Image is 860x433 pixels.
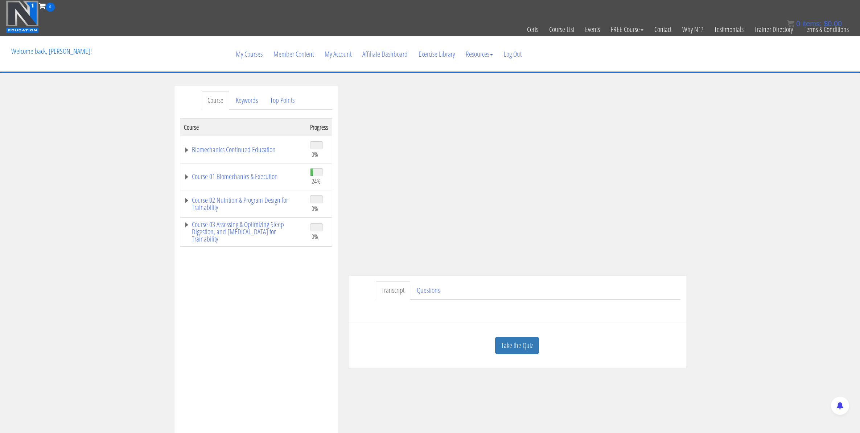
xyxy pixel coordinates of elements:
[376,281,410,300] a: Transcript
[796,20,800,28] span: 0
[498,37,527,72] a: Log Out
[46,3,55,12] span: 0
[6,37,97,66] p: Welcome back, [PERSON_NAME]!
[184,173,303,180] a: Course 01 Biomechanics & Execution
[202,91,229,110] a: Course
[824,20,828,28] span: $
[39,1,55,11] a: 0
[184,197,303,211] a: Course 02 Nutrition & Program Design for Trainability
[798,12,854,47] a: Terms & Conditions
[460,37,498,72] a: Resources
[413,37,460,72] a: Exercise Library
[787,20,794,27] img: icon11.png
[6,0,39,33] img: n1-education
[522,12,544,47] a: Certs
[306,118,332,136] th: Progress
[312,150,318,158] span: 0%
[544,12,580,47] a: Course List
[180,118,306,136] th: Course
[264,91,300,110] a: Top Points
[802,20,822,28] span: items:
[357,37,413,72] a: Affiliate Dashboard
[824,20,842,28] bdi: 0.00
[268,37,319,72] a: Member Content
[312,232,318,240] span: 0%
[230,37,268,72] a: My Courses
[787,20,842,28] a: 0 items: $0.00
[184,221,303,243] a: Course 03 Assessing & Optimizing Sleep Digestion, and [MEDICAL_DATA] for Trainability
[319,37,357,72] a: My Account
[580,12,605,47] a: Events
[184,146,303,153] a: Biomechanics Continued Education
[605,12,649,47] a: FREE Course
[312,205,318,213] span: 0%
[495,337,539,355] a: Take the Quiz
[709,12,749,47] a: Testimonials
[749,12,798,47] a: Trainer Directory
[649,12,677,47] a: Contact
[411,281,446,300] a: Questions
[677,12,709,47] a: Why N1?
[312,177,321,185] span: 24%
[230,91,264,110] a: Keywords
